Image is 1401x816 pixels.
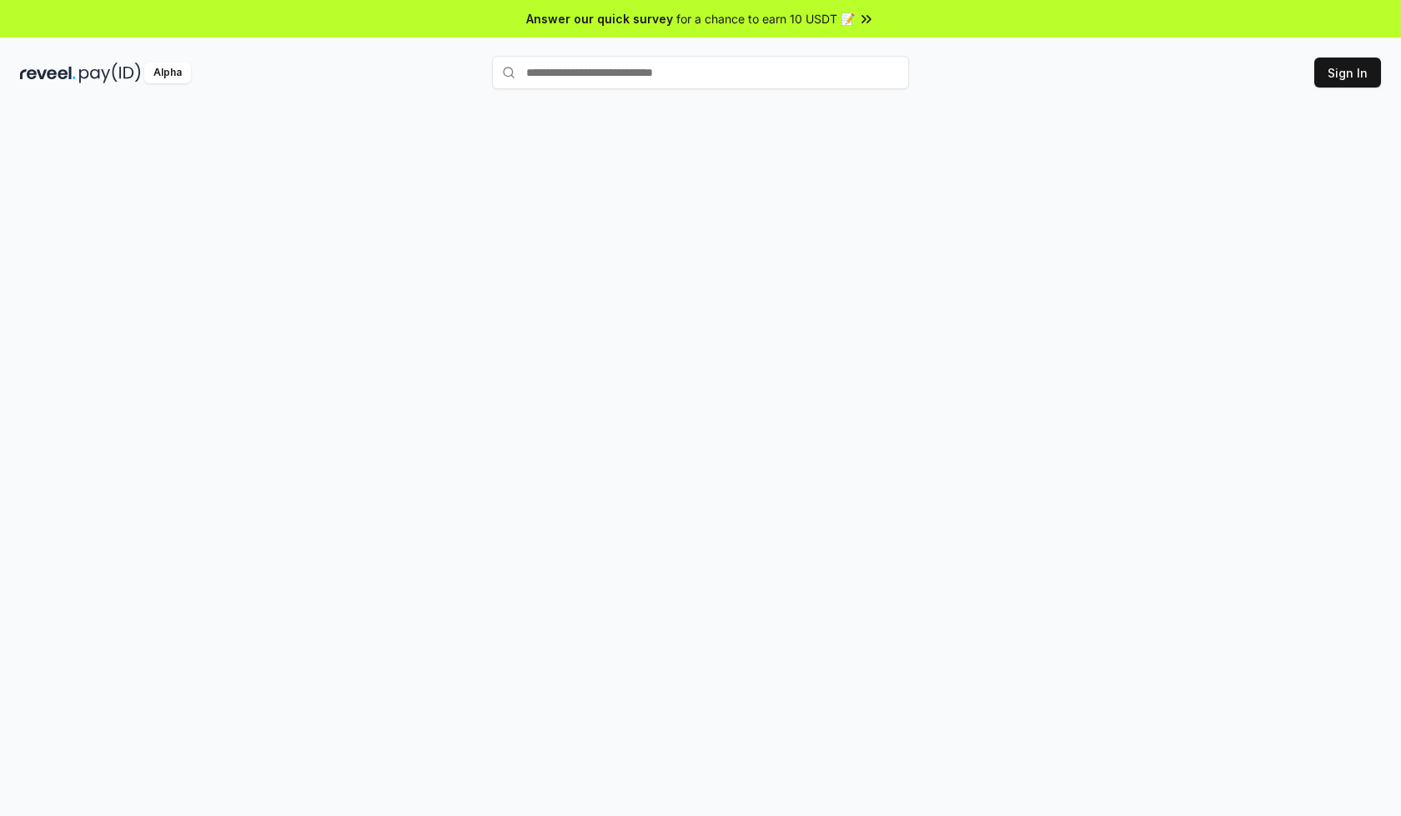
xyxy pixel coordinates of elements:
[79,63,141,83] img: pay_id
[526,10,673,28] span: Answer our quick survey
[1314,58,1381,88] button: Sign In
[676,10,855,28] span: for a chance to earn 10 USDT 📝
[144,63,191,83] div: Alpha
[20,63,76,83] img: reveel_dark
